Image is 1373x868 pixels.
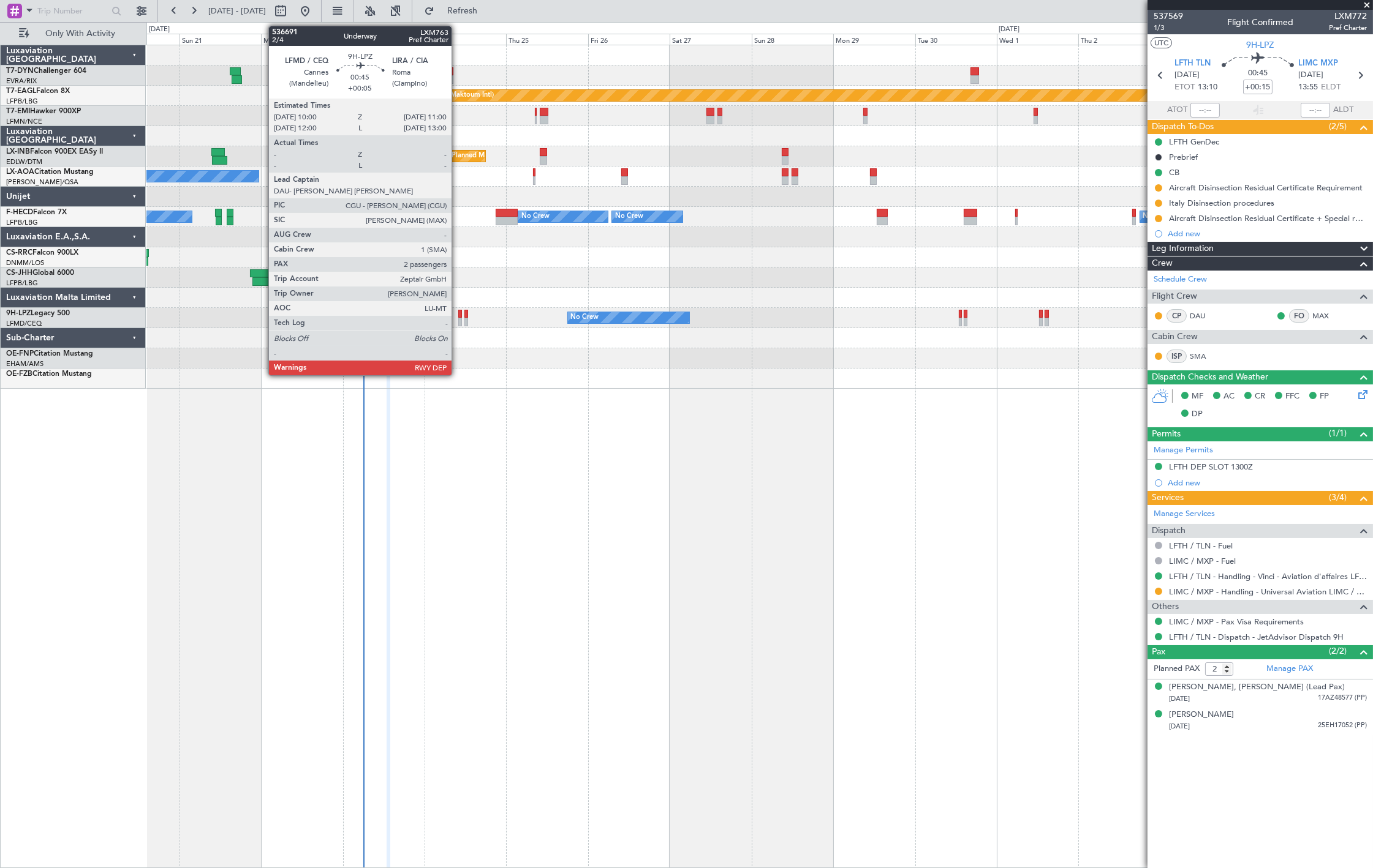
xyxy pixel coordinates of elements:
span: 25EH17052 (PP) [1318,720,1367,731]
span: T7-EMI [6,108,30,115]
a: LFTH / TLN - Dispatch - JetAdvisor Dispatch 9H [1169,632,1344,642]
a: [PERSON_NAME]/QSA [6,178,78,187]
div: ISP [1167,350,1187,363]
a: T7-DYNChallenger 604 [6,67,86,75]
button: Only With Activity [13,24,133,43]
span: DP [1192,408,1203,421]
div: Sun 21 [180,34,261,45]
span: ALDT [1333,104,1353,116]
span: LXM772 [1329,10,1367,23]
a: LFTH / TLN - Fuel [1169,541,1233,551]
span: OE-FNP [6,350,34,357]
a: LX-INBFalcon 900EX EASy II [6,148,103,155]
div: Add new [1168,228,1367,239]
a: LFMD/CEQ [6,319,42,328]
span: MF [1192,391,1203,403]
span: 9H-LPZ [1247,39,1274,51]
div: Add new [1168,477,1367,488]
div: No Crew [615,208,643,226]
span: ETOT [1174,81,1195,94]
span: Leg Information [1152,242,1214,256]
div: CP [1167,309,1187,323]
div: No Crew [521,208,550,226]
span: 1/3 [1154,23,1183,33]
a: Schedule Crew [1154,274,1207,286]
span: LIMC MXP [1298,58,1338,70]
a: Manage PAX [1266,663,1313,675]
label: Planned PAX [1154,663,1200,675]
span: FP [1320,391,1329,403]
span: CR [1255,391,1265,403]
a: LX-AOACitation Mustang [6,168,94,176]
span: [DATE] [1169,694,1190,703]
div: Mon 22 [261,34,342,45]
div: Tue 23 [343,34,425,45]
div: Wed 1 [997,34,1078,45]
span: 17AZ48577 (PP) [1318,693,1367,703]
span: Permits [1152,427,1181,441]
a: LIMC / MXP - Fuel [1169,556,1236,566]
div: Thu 25 [506,34,588,45]
span: CS-JHH [6,269,32,277]
a: F-HECDFalcon 7X [6,209,67,216]
span: Cabin Crew [1152,330,1198,344]
a: Manage Permits [1154,444,1213,457]
div: No Crew [1143,208,1171,226]
span: F-HECD [6,209,33,216]
span: 9H-LPZ [6,310,31,317]
div: Tue 30 [915,34,997,45]
a: LFPB/LBG [6,97,38,106]
div: Aircraft Disinsection Residual Certificate + Special request [1169,213,1367,223]
div: Prebrief [1169,152,1198,162]
a: EVRA/RIX [6,77,37,86]
div: Sun 28 [752,34,833,45]
div: [DATE] [999,24,1019,35]
div: Fri 26 [588,34,670,45]
span: 13:10 [1198,81,1217,94]
span: 13:55 [1298,81,1318,94]
div: CB [1169,167,1179,178]
span: ATOT [1167,104,1187,116]
span: LX-AOA [6,168,34,176]
span: Refresh [437,7,488,15]
div: FO [1289,309,1309,323]
span: (3/4) [1329,491,1347,504]
a: LFTH / TLN - Handling - Vinci - Aviation d'affaires LFTH / TLN*****MY HANDLING**** [1169,571,1367,582]
a: LIMC / MXP - Pax Visa Requirements [1169,616,1304,627]
span: [DATE] [1174,69,1200,81]
span: CS-RRC [6,249,32,256]
a: EDLW/DTM [6,157,42,166]
a: DAU [1190,310,1217,321]
span: (1/1) [1329,427,1347,440]
span: Others [1152,600,1179,614]
a: LFPB/LBG [6,218,38,227]
input: --:-- [1190,103,1220,118]
div: Planned Maint Dubai (Al Maktoum Intl) [373,86,494,105]
span: ELDT [1321,81,1341,94]
a: 9H-LPZLegacy 500 [6,310,70,317]
span: OE-FZB [6,370,32,378]
a: SMA [1190,351,1217,362]
span: LX-INB [6,148,30,155]
span: Dispatch Checks and Weather [1152,370,1268,384]
div: Mon 29 [833,34,915,45]
span: T7-DYN [6,67,34,75]
a: CS-RRCFalcon 900LX [6,249,78,256]
div: Aircraft Disinsection Residual Certificate Requirement [1169,182,1363,193]
span: Dispatch To-Dos [1152,120,1214,134]
span: Crew [1152,256,1173,271]
span: Only With Activity [32,29,129,38]
a: T7-EAGLFalcon 8X [6,88,70,95]
a: OE-FZBCitation Mustang [6,370,92,378]
a: Manage Services [1154,508,1215,520]
button: Refresh [418,1,492,21]
a: LFPB/LBG [6,279,38,288]
span: AC [1224,391,1235,403]
span: Pref Charter [1329,23,1367,33]
span: [DATE] [1298,69,1323,81]
a: EHAM/AMS [6,359,43,369]
span: Dispatch [1152,524,1186,538]
a: CS-JHHGlobal 6000 [6,269,74,277]
div: LFTH DEP SLOT 1300Z [1169,462,1253,472]
a: OE-FNPCitation Mustang [6,350,93,357]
